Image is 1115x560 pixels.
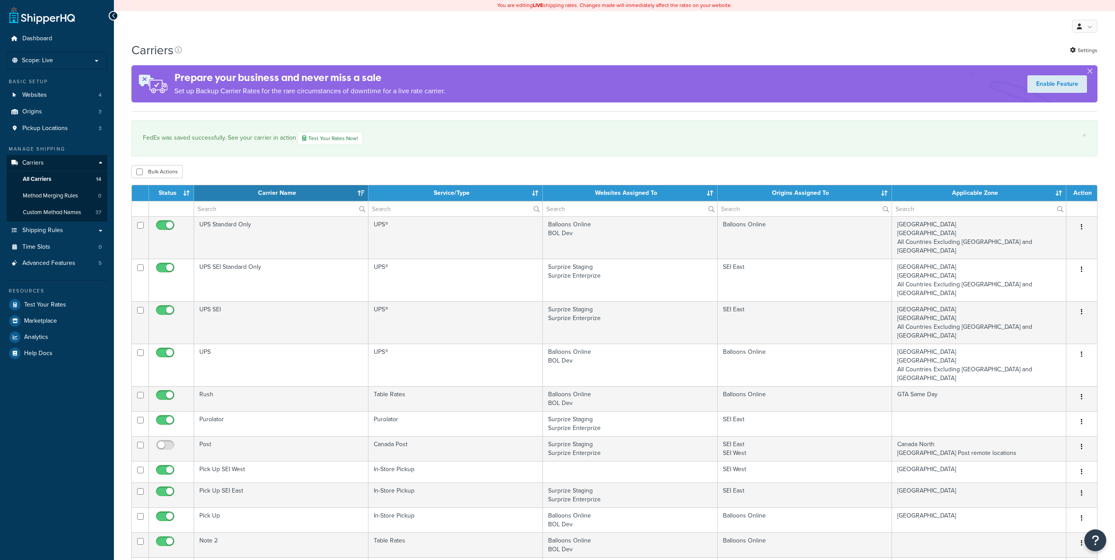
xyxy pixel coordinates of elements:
[131,65,174,102] img: ad-rules-rateshop-fe6ec290ccb7230408bd80ed9643f0289d75e0ffd9eb532fc0e269fcd187b520.png
[892,386,1066,411] td: GTA Same Day
[194,216,368,259] td: UPS Standard Only
[23,192,78,200] span: Method Merging Rules
[718,216,892,259] td: Balloons Online
[7,104,107,120] li: Origins
[368,259,543,301] td: UPS®
[22,92,47,99] span: Websites
[543,507,717,532] td: Balloons Online BOL Dev
[368,386,543,411] td: Table Rates
[7,204,107,221] li: Custom Method Names
[368,216,543,259] td: UPS®
[543,483,717,507] td: Surprize Staging Surprize Enterprize
[297,132,363,145] a: Test Your Rates Now!
[892,216,1066,259] td: [GEOGRAPHIC_DATA] [GEOGRAPHIC_DATA] All Countries Excluding [GEOGRAPHIC_DATA] and [GEOGRAPHIC_DATA]
[9,7,75,24] a: ShipperHQ Home
[7,120,107,137] a: Pickup Locations 3
[194,344,368,386] td: UPS
[7,239,107,255] a: Time Slots 0
[718,483,892,507] td: SEI East
[892,301,1066,344] td: [GEOGRAPHIC_DATA] [GEOGRAPHIC_DATA] All Countries Excluding [GEOGRAPHIC_DATA] and [GEOGRAPHIC_DATA]
[718,259,892,301] td: SEI East
[892,507,1066,532] td: [GEOGRAPHIC_DATA]
[368,461,543,483] td: In-Store Pickup
[7,188,107,204] li: Method Merging Rules
[543,436,717,461] td: Surprize Staging Surprize Enterprize
[543,259,717,301] td: Surprize Staging Surprize Enterprize
[368,301,543,344] td: UPS®
[7,345,107,361] a: Help Docs
[7,222,107,239] a: Shipping Rules
[718,411,892,436] td: SEI East
[98,192,101,200] span: 0
[368,344,543,386] td: UPS®
[368,185,543,201] th: Service/Type: activate to sort column ascending
[7,287,107,295] div: Resources
[194,411,368,436] td: Purolator
[131,42,173,59] h1: Carriers
[99,92,102,99] span: 4
[543,411,717,436] td: Surprize Staging Surprize Enterprize
[194,507,368,532] td: Pick Up
[96,209,101,216] span: 37
[892,185,1066,201] th: Applicable Zone: activate to sort column ascending
[1083,132,1086,139] a: ×
[7,204,107,221] a: Custom Method Names 37
[1066,185,1097,201] th: Action
[7,255,107,271] li: Advanced Features
[7,239,107,255] li: Time Slots
[22,57,53,64] span: Scope: Live
[892,483,1066,507] td: [GEOGRAPHIC_DATA]
[892,201,1066,216] input: Search
[24,317,57,325] span: Marketplace
[718,201,892,216] input: Search
[543,185,717,201] th: Websites Assigned To: activate to sort column ascending
[892,344,1066,386] td: [GEOGRAPHIC_DATA] [GEOGRAPHIC_DATA] All Countries Excluding [GEOGRAPHIC_DATA] and [GEOGRAPHIC_DATA]
[99,125,102,132] span: 3
[7,297,107,313] a: Test Your Rates
[543,301,717,344] td: Surprize Staging Surprize Enterprize
[718,386,892,411] td: Balloons Online
[22,227,63,234] span: Shipping Rules
[99,243,102,251] span: 0
[24,301,66,309] span: Test Your Rates
[543,344,717,386] td: Balloons Online BOL Dev
[194,259,368,301] td: UPS SEI Standard Only
[718,436,892,461] td: SEI East SEI West
[194,436,368,461] td: Post
[22,35,52,42] span: Dashboard
[194,185,368,201] th: Carrier Name: activate to sort column ascending
[543,201,717,216] input: Search
[718,507,892,532] td: Balloons Online
[718,344,892,386] td: Balloons Online
[892,436,1066,461] td: Canada North [GEOGRAPHIC_DATA] Post remote locations
[7,313,107,329] a: Marketplace
[368,436,543,461] td: Canada Post
[23,176,51,183] span: All Carriers
[174,85,445,97] p: Set up Backup Carrier Rates for the rare circumstances of downtime for a live rate carrier.
[194,461,368,483] td: Pick Up SEI West
[131,165,183,178] button: Bulk Actions
[7,87,107,103] a: Websites 4
[22,125,68,132] span: Pickup Locations
[543,216,717,259] td: Balloons Online BOL Dev
[24,334,48,341] span: Analytics
[7,171,107,187] a: All Carriers 14
[543,532,717,557] td: Balloons Online BOL Dev
[194,386,368,411] td: Rush
[143,132,1086,145] div: FedEx was saved successfully. See your carrier in action
[718,532,892,557] td: Balloons Online
[533,1,543,9] b: LIVE
[99,260,102,267] span: 5
[149,185,194,201] th: Status: activate to sort column ascending
[194,483,368,507] td: Pick Up SEI East
[174,70,445,85] h4: Prepare your business and never miss a sale
[1084,529,1106,551] button: Open Resource Center
[7,104,107,120] a: Origins 3
[7,329,107,345] li: Analytics
[194,201,368,216] input: Search
[718,301,892,344] td: SEI East
[1027,75,1087,93] a: Enable Feature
